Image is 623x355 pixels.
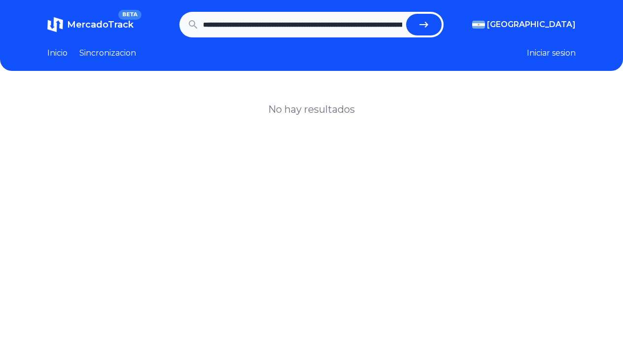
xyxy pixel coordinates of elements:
h1: No hay resultados [268,102,355,116]
a: Sincronizacion [79,47,136,59]
a: Inicio [47,47,68,59]
span: MercadoTrack [67,19,134,30]
a: MercadoTrackBETA [47,17,134,32]
span: [GEOGRAPHIC_DATA] [487,19,576,31]
img: Argentina [472,21,485,29]
button: Iniciar sesion [527,47,576,59]
img: MercadoTrack [47,17,63,32]
button: [GEOGRAPHIC_DATA] [472,19,576,31]
span: BETA [118,10,141,20]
